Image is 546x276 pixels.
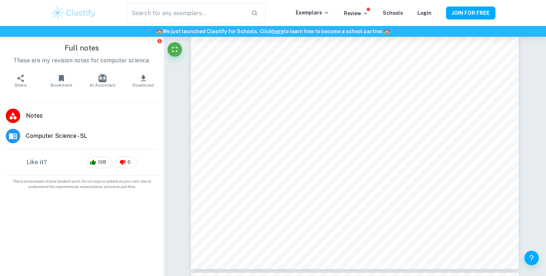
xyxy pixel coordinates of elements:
[344,9,368,17] p: Review
[27,158,47,167] h6: Like it?
[168,42,182,57] button: Fullscreen
[51,83,73,88] span: Bookmark
[417,10,432,16] a: Login
[123,159,135,166] span: 6
[6,43,158,53] h1: Full notes
[157,38,162,44] button: Report issue
[272,29,283,34] a: here
[99,74,107,82] img: AI Assistant
[384,29,390,34] span: 🏫
[1,27,545,35] h6: We just launched Clastify for Schools. Click to learn how to become a school partner.
[82,71,123,91] button: AI Assistant
[446,6,495,19] button: JOIN FOR FREE
[126,3,246,23] input: Search for any exemplars...
[383,10,403,16] a: Schools
[116,157,137,168] div: 6
[26,132,158,140] span: Computer Science - SL
[90,83,116,88] span: AI Assistant
[94,159,110,166] span: 108
[86,157,112,168] div: 108
[26,111,158,120] span: Notes
[3,179,161,189] span: This is an example of past student work. Do not copy or submit as your own. Use to understand the...
[133,83,154,88] span: Download
[156,29,162,34] span: 🏫
[14,83,27,88] span: Share
[41,71,82,91] button: Bookmark
[51,6,96,20] img: Clastify logo
[524,251,539,265] button: Help and Feedback
[123,71,164,91] button: Download
[6,56,158,65] p: These are my revision notes for computer science.
[296,9,329,17] p: Exemplars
